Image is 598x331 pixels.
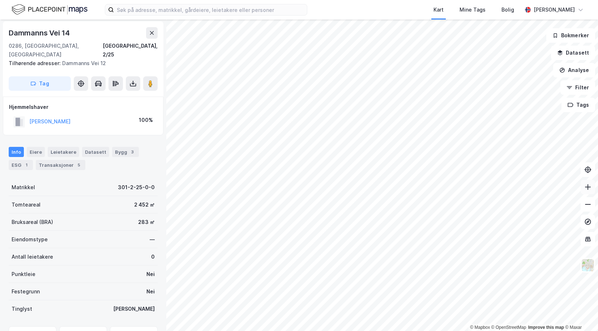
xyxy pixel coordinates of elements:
div: Punktleie [12,270,35,279]
div: [PERSON_NAME] [113,305,155,313]
div: Kart [433,5,444,14]
div: Nei [146,270,155,279]
div: Transaksjoner [36,160,85,170]
div: 0 [151,253,155,261]
iframe: Chat Widget [562,296,598,331]
span: Tilhørende adresser: [9,60,62,66]
div: 1 [23,161,30,169]
div: 2 452 ㎡ [134,200,155,209]
div: [GEOGRAPHIC_DATA], 2/25 [103,42,158,59]
div: Mine Tags [460,5,486,14]
div: Festegrunn [12,287,40,296]
div: Leietakere [48,147,79,157]
div: Dammanns Vei 14 [9,27,71,39]
div: Bruksareal (BRA) [12,218,53,226]
div: Eiendomstype [12,235,48,244]
div: Eiere [27,147,45,157]
div: Tinglyst [12,305,32,313]
a: OpenStreetMap [491,325,526,330]
div: 100% [139,116,153,124]
img: Z [581,258,595,272]
a: Mapbox [470,325,490,330]
div: Dammanns Vei 12 [9,59,152,68]
img: logo.f888ab2527a4732fd821a326f86c7f29.svg [12,3,87,16]
div: Antall leietakere [12,253,53,261]
div: Info [9,147,24,157]
div: 301-2-25-0-0 [118,183,155,192]
div: 0286, [GEOGRAPHIC_DATA], [GEOGRAPHIC_DATA] [9,42,103,59]
div: Bygg [112,147,139,157]
button: Filter [560,80,595,95]
button: Bokmerker [546,28,595,43]
div: [PERSON_NAME] [534,5,575,14]
div: 283 ㎡ [138,218,155,226]
a: Improve this map [528,325,564,330]
div: Hjemmelshaver [9,103,157,111]
button: Tags [561,98,595,112]
div: Tomteareal [12,200,40,209]
input: Søk på adresse, matrikkel, gårdeiere, leietakere eller personer [114,4,307,15]
div: 3 [129,148,136,156]
div: Matrikkel [12,183,35,192]
button: Datasett [551,46,595,60]
div: Datasett [82,147,109,157]
div: Nei [146,287,155,296]
div: ESG [9,160,33,170]
div: Bolig [501,5,514,14]
button: Analyse [553,63,595,77]
div: — [150,235,155,244]
button: Tag [9,76,71,91]
div: 5 [75,161,82,169]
